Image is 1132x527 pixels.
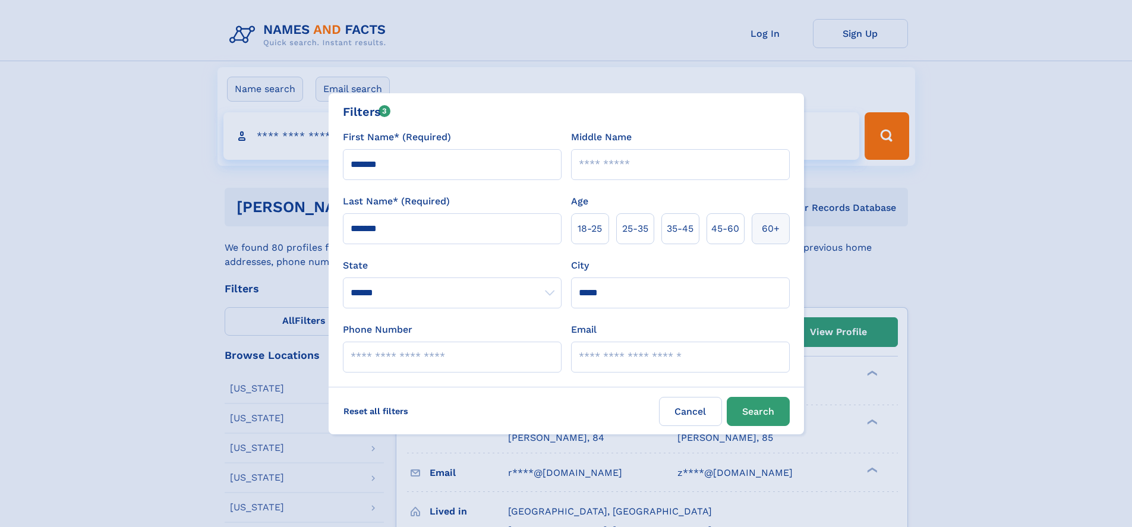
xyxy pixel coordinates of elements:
label: Reset all filters [336,397,416,425]
div: Filters [343,103,391,121]
span: 18‑25 [578,222,602,236]
label: Phone Number [343,323,412,337]
button: Search [727,397,790,426]
label: Cancel [659,397,722,426]
label: City [571,258,589,273]
label: First Name* (Required) [343,130,451,144]
label: Middle Name [571,130,632,144]
span: 60+ [762,222,780,236]
label: State [343,258,562,273]
span: 35‑45 [667,222,693,236]
span: 25‑35 [622,222,648,236]
span: 45‑60 [711,222,739,236]
label: Email [571,323,597,337]
label: Last Name* (Required) [343,194,450,209]
label: Age [571,194,588,209]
